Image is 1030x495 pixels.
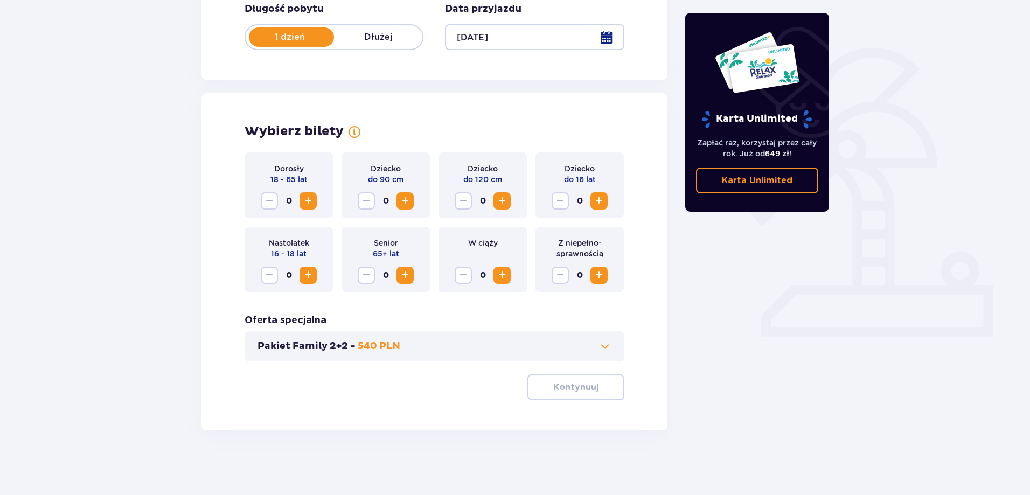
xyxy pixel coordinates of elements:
button: Decrease [358,192,375,210]
p: Data przyjazdu [445,3,521,16]
p: Karta Unlimited [722,175,792,186]
span: 649 zł [765,149,789,158]
span: 0 [280,267,297,284]
p: 540 PLN [358,340,400,353]
button: Decrease [552,267,569,284]
p: 16 - 18 lat [271,248,307,259]
p: Zapłać raz, korzystaj przez cały rok. Już od ! [696,137,819,159]
p: Wybierz bilety [245,123,344,140]
p: 1 dzień [246,31,334,43]
p: Karta Unlimited [701,110,813,129]
button: Increase [300,192,317,210]
p: Senior [374,238,398,248]
p: Długość pobytu [245,3,324,16]
button: Pakiet Family 2+2 -540 PLN [257,340,611,353]
button: Decrease [552,192,569,210]
button: Increase [396,192,414,210]
button: Increase [590,192,608,210]
p: Dłużej [334,31,422,43]
span: 0 [377,192,394,210]
p: Dziecko [468,163,498,174]
button: Increase [590,267,608,284]
span: 0 [474,267,491,284]
button: Decrease [261,267,278,284]
span: 0 [280,192,297,210]
p: Kontynuuj [553,381,598,393]
button: Increase [493,267,511,284]
button: Increase [493,192,511,210]
button: Decrease [455,267,472,284]
button: Increase [300,267,317,284]
p: Dziecko [371,163,401,174]
p: Pakiet Family 2+2 - [257,340,356,353]
span: 0 [474,192,491,210]
span: 0 [571,192,588,210]
p: do 90 cm [368,174,403,185]
p: 65+ lat [373,248,399,259]
p: Dziecko [565,163,595,174]
p: 18 - 65 lat [270,174,308,185]
button: Decrease [261,192,278,210]
p: W ciąży [468,238,498,248]
button: Increase [396,267,414,284]
p: Nastolatek [269,238,309,248]
p: do 16 lat [564,174,596,185]
p: Oferta specjalna [245,314,326,327]
p: do 120 cm [463,174,502,185]
p: Dorosły [274,163,304,174]
p: Z niepełno­sprawnością [544,238,615,259]
button: Decrease [358,267,375,284]
button: Decrease [455,192,472,210]
span: 0 [571,267,588,284]
a: Karta Unlimited [696,168,819,193]
span: 0 [377,267,394,284]
button: Kontynuuj [527,374,624,400]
